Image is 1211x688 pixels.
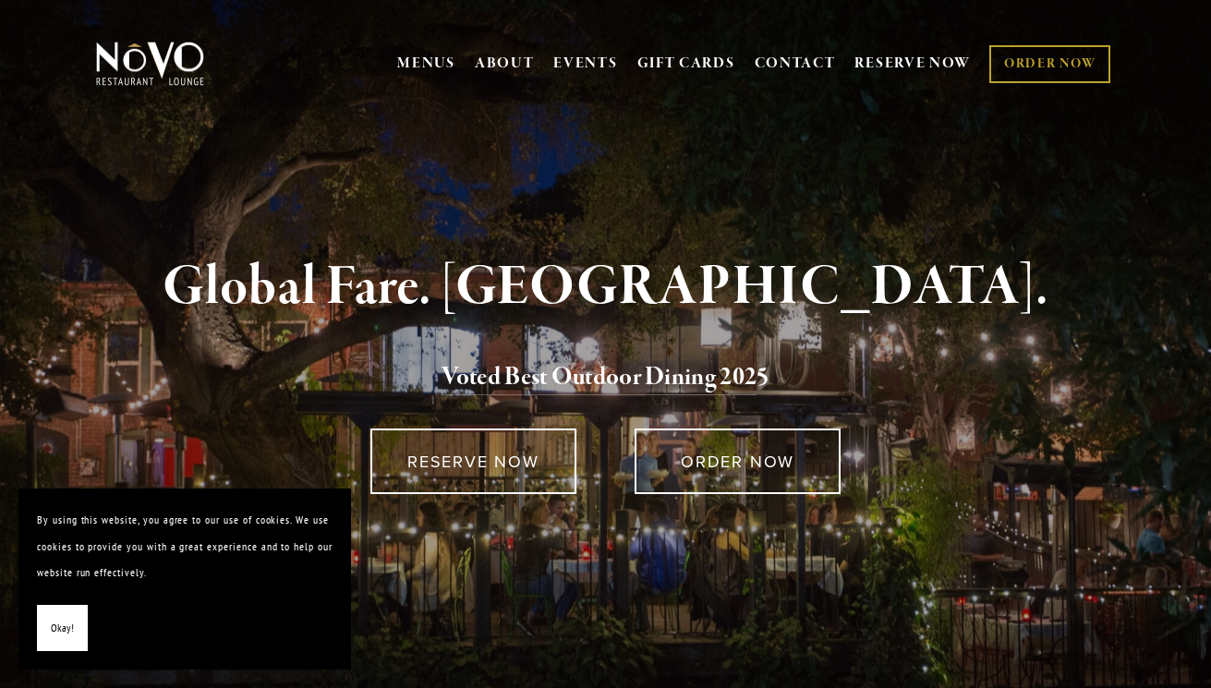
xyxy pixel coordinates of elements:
a: MENUS [397,54,455,73]
button: Okay! [37,605,88,652]
a: GIFT CARDS [637,46,735,81]
a: RESERVE NOW [370,428,576,494]
a: CONTACT [755,46,836,81]
strong: Global Fare. [GEOGRAPHIC_DATA]. [163,252,1048,322]
a: RESERVE NOW [854,46,971,81]
a: ABOUT [475,54,535,73]
a: Voted Best Outdoor Dining 202 [442,361,757,396]
a: ORDER NOW [989,45,1110,83]
h2: 5 [123,358,1087,397]
a: EVENTS [553,54,617,73]
span: Okay! [51,615,74,642]
a: ORDER NOW [635,428,841,494]
img: Novo Restaurant &amp; Lounge [92,41,208,87]
p: By using this website, you agree to our use of cookies. We use cookies to provide you with a grea... [37,507,333,586]
section: Cookie banner [18,489,351,670]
